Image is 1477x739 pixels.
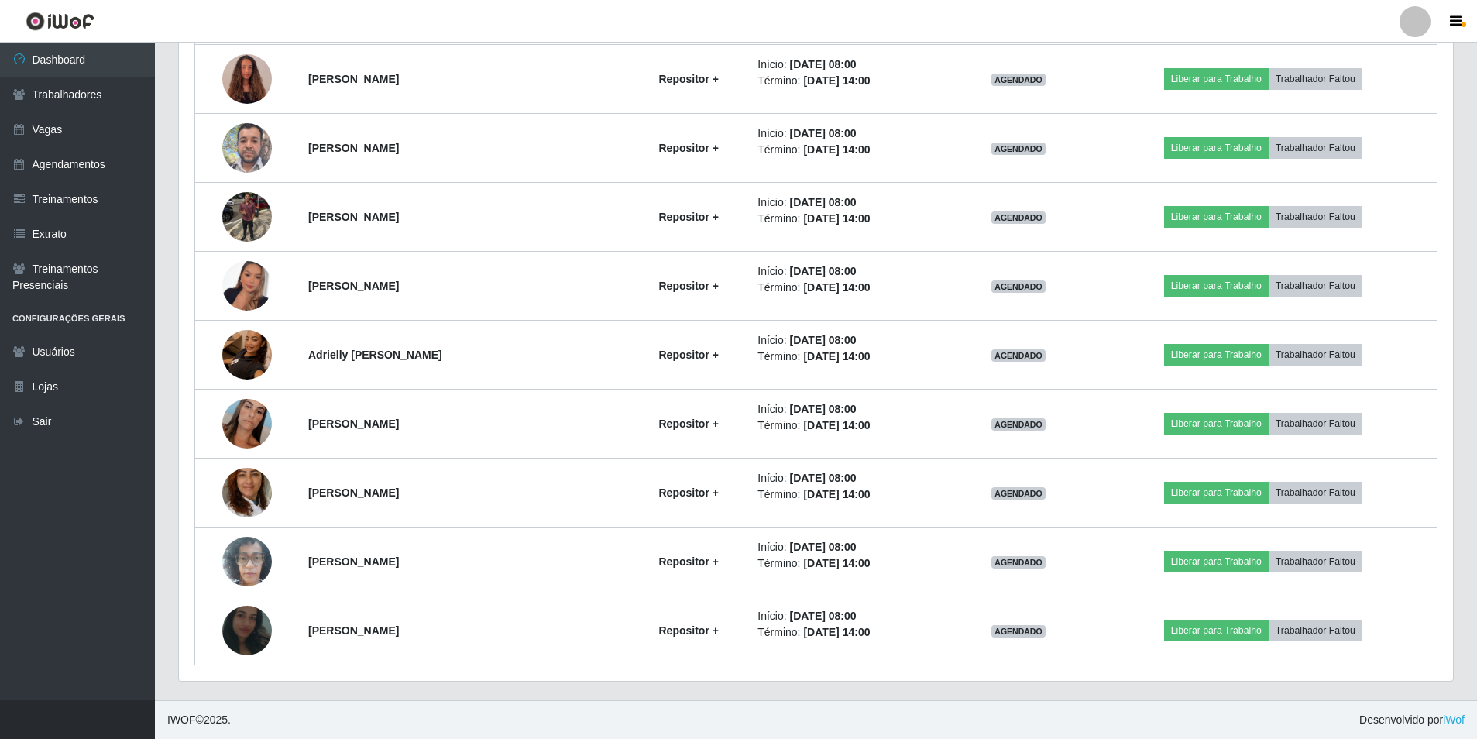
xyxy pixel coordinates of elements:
button: Trabalhador Faltou [1269,413,1362,435]
time: [DATE] 14:00 [803,488,870,500]
time: [DATE] 14:00 [803,143,870,156]
li: Término: [757,418,938,434]
span: AGENDADO [991,556,1046,569]
li: Término: [757,486,938,503]
strong: Repositor + [659,142,719,154]
li: Término: [757,624,938,641]
time: [DATE] 08:00 [790,610,857,622]
img: 1750424686946.jpeg [222,115,272,180]
img: 1756487537320.jpeg [222,528,272,594]
li: Início: [757,470,938,486]
time: [DATE] 08:00 [790,541,857,553]
strong: [PERSON_NAME] [308,280,399,292]
span: AGENDADO [991,418,1046,431]
button: Liberar para Trabalho [1164,620,1269,641]
li: Início: [757,263,938,280]
time: [DATE] 14:00 [803,350,870,363]
li: Término: [757,280,938,296]
strong: [PERSON_NAME] [308,211,399,223]
time: [DATE] 08:00 [790,127,857,139]
li: Término: [757,211,938,227]
time: [DATE] 14:00 [803,626,870,638]
time: [DATE] 08:00 [790,472,857,484]
button: Trabalhador Faltou [1269,344,1362,366]
button: Trabalhador Faltou [1269,620,1362,641]
strong: Repositor + [659,555,719,568]
time: [DATE] 08:00 [790,196,857,208]
li: Início: [757,125,938,142]
strong: Repositor + [659,211,719,223]
img: 1755344459284.jpeg [222,242,272,330]
button: Trabalhador Faltou [1269,68,1362,90]
strong: Repositor + [659,486,719,499]
li: Início: [757,608,938,624]
strong: [PERSON_NAME] [308,73,399,85]
button: Trabalhador Faltou [1269,551,1362,572]
button: Trabalhador Faltou [1269,137,1362,159]
time: [DATE] 08:00 [790,58,857,70]
time: [DATE] 14:00 [803,281,870,294]
li: Início: [757,401,938,418]
strong: Repositor + [659,280,719,292]
li: Término: [757,349,938,365]
img: 1754093291666.jpeg [222,192,272,242]
strong: [PERSON_NAME] [308,486,399,499]
span: AGENDADO [991,143,1046,155]
li: Início: [757,332,938,349]
a: iWof [1443,713,1465,726]
img: 1756127045599.jpeg [222,387,272,460]
span: AGENDADO [991,280,1046,293]
strong: Repositor + [659,349,719,361]
span: AGENDADO [991,349,1046,362]
time: [DATE] 14:00 [803,557,870,569]
time: [DATE] 08:00 [790,403,857,415]
button: Liberar para Trabalho [1164,275,1269,297]
span: AGENDADO [991,487,1046,500]
button: Liberar para Trabalho [1164,344,1269,366]
span: AGENDADO [991,625,1046,638]
li: Início: [757,194,938,211]
span: IWOF [167,713,196,726]
strong: [PERSON_NAME] [308,555,399,568]
img: 1756576867384.jpeg [222,576,272,686]
button: Liberar para Trabalho [1164,413,1269,435]
span: AGENDADO [991,74,1046,86]
img: 1756386898425.jpeg [222,449,272,537]
span: © 2025 . [167,712,231,728]
time: [DATE] 14:00 [803,212,870,225]
time: [DATE] 14:00 [803,74,870,87]
button: Liberar para Trabalho [1164,137,1269,159]
strong: [PERSON_NAME] [308,142,399,154]
li: Início: [757,57,938,73]
button: Trabalhador Faltou [1269,206,1362,228]
strong: [PERSON_NAME] [308,418,399,430]
strong: Repositor + [659,73,719,85]
li: Término: [757,555,938,572]
strong: Adrielly [PERSON_NAME] [308,349,442,361]
time: [DATE] 08:00 [790,334,857,346]
span: Desenvolvido por [1359,712,1465,728]
button: Liberar para Trabalho [1164,551,1269,572]
strong: Repositor + [659,624,719,637]
time: [DATE] 08:00 [790,265,857,277]
time: [DATE] 14:00 [803,419,870,431]
button: Trabalhador Faltou [1269,275,1362,297]
li: Início: [757,539,938,555]
li: Término: [757,73,938,89]
strong: [PERSON_NAME] [308,624,399,637]
button: Liberar para Trabalho [1164,68,1269,90]
img: CoreUI Logo [26,12,94,31]
img: 1745413424976.jpeg [222,46,272,112]
button: Trabalhador Faltou [1269,482,1362,504]
img: 1755364378361.jpeg [222,312,272,398]
span: AGENDADO [991,211,1046,224]
button: Liberar para Trabalho [1164,482,1269,504]
button: Liberar para Trabalho [1164,206,1269,228]
strong: Repositor + [659,418,719,430]
li: Término: [757,142,938,158]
